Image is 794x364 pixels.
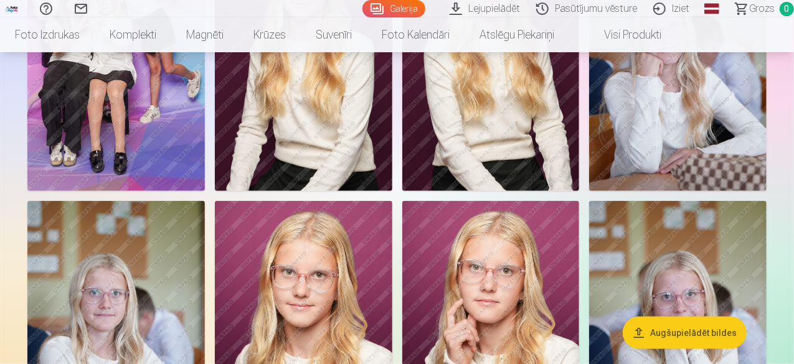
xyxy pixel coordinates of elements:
img: /fa1 [5,5,19,12]
a: Atslēgu piekariņi [465,17,569,52]
a: Foto kalendāri [367,17,465,52]
a: Suvenīri [301,17,367,52]
a: Krūzes [239,17,301,52]
span: 0 [780,2,794,16]
button: Augšupielādēt bildes [623,317,747,349]
span: Grozs [749,1,775,16]
a: Komplekti [95,17,171,52]
a: Visi produkti [569,17,676,52]
a: Magnēti [171,17,239,52]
